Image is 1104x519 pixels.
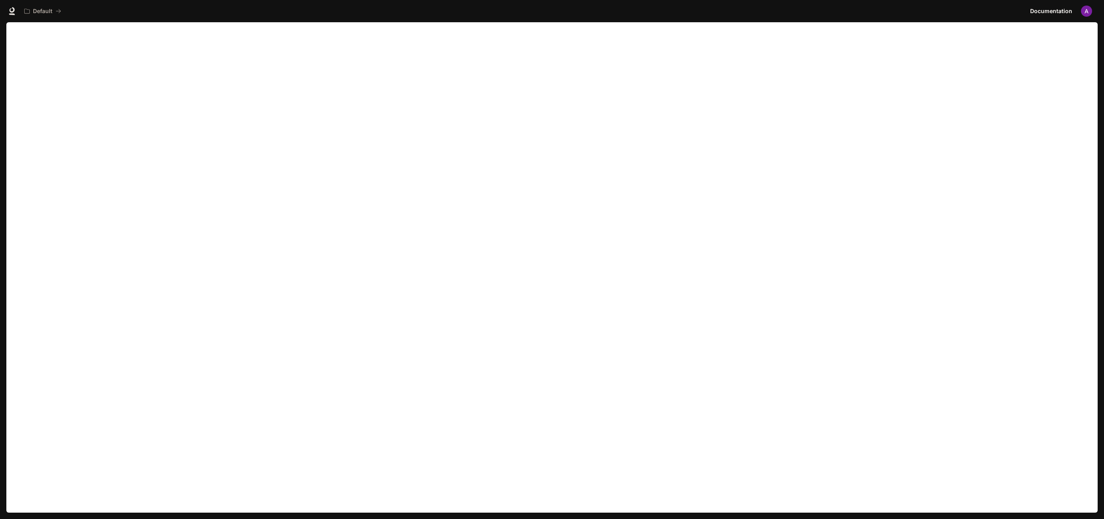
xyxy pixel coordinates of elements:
button: All workspaces [21,3,65,19]
span: Documentation [1030,6,1072,16]
p: Default [33,8,52,15]
button: User avatar [1079,3,1094,19]
img: User avatar [1081,6,1092,17]
iframe: Documentation [6,22,1098,519]
a: Documentation [1027,3,1075,19]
